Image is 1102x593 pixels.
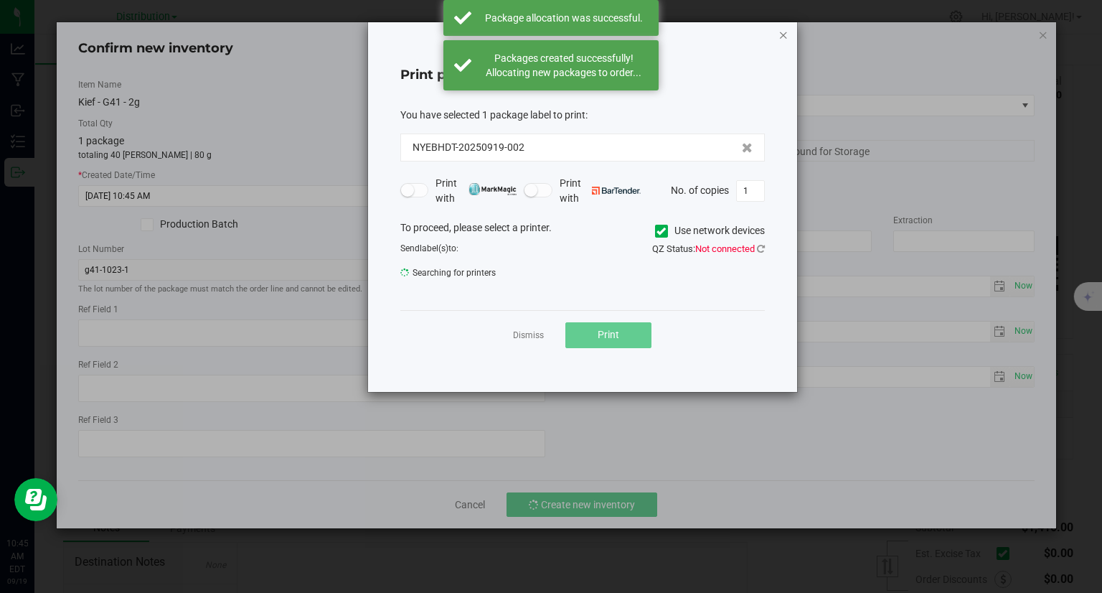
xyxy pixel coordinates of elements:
img: mark_magic_cybra.png [468,183,517,195]
span: Not connected [695,243,755,254]
div: To proceed, please select a printer. [390,220,776,242]
iframe: Resource center [14,478,57,521]
span: No. of copies [671,184,729,195]
div: : [400,108,765,123]
span: label(s) [420,243,448,253]
span: Print with [435,176,517,206]
span: Print with [560,176,641,206]
a: Dismiss [513,330,544,342]
span: Print [598,329,619,340]
div: Packages created successfully! Allocating new packages to order... [479,51,648,80]
img: bartender.png [592,187,640,195]
span: NYEBHDT-20250919-002 [413,140,524,155]
span: Searching for printers [400,262,572,284]
div: Package allocation was successful. [479,11,648,25]
button: Print [565,322,651,348]
h4: Print package label [400,66,765,85]
span: Send to: [400,243,458,253]
span: QZ Status: [652,243,765,254]
label: Use network devices [655,223,765,238]
span: You have selected 1 package label to print [400,109,585,121]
